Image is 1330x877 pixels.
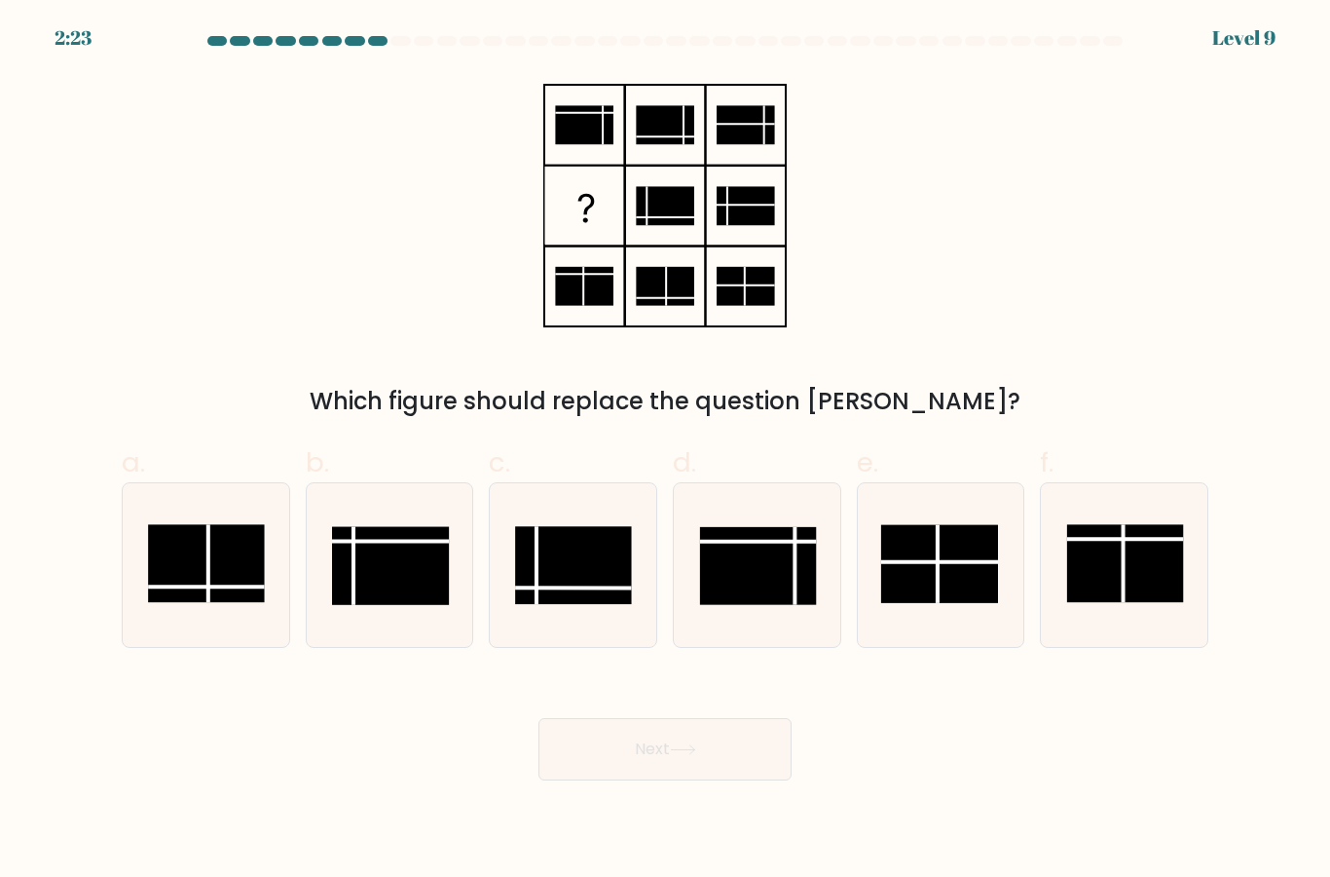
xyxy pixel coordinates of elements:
div: Which figure should replace the question [PERSON_NAME]? [133,384,1197,419]
span: b. [306,443,329,481]
span: a. [122,443,145,481]
div: Level 9 [1212,23,1275,53]
span: c. [489,443,510,481]
span: f. [1040,443,1053,481]
button: Next [538,718,792,781]
div: 2:23 [55,23,92,53]
span: e. [857,443,878,481]
span: d. [673,443,696,481]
